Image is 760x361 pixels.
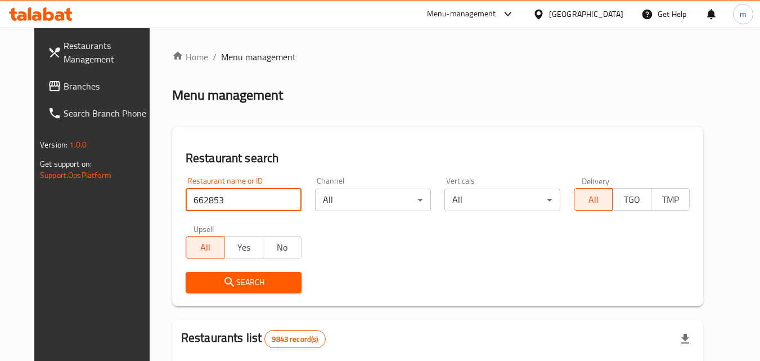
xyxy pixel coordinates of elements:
[186,150,690,167] h2: Restaurant search
[172,86,283,104] h2: Menu management
[194,225,214,233] label: Upsell
[617,191,646,208] span: TGO
[672,326,699,353] div: Export file
[224,236,263,259] button: Yes
[195,275,293,289] span: Search
[427,7,496,21] div: Menu-management
[656,191,685,208] span: TMP
[264,330,325,348] div: Total records count
[268,239,297,256] span: No
[229,239,258,256] span: Yes
[40,168,111,182] a: Support.OpsPlatform
[651,188,690,211] button: TMP
[186,189,302,211] input: Search for restaurant name or ID..
[574,188,613,211] button: All
[265,334,325,345] span: 9843 record(s)
[186,272,302,293] button: Search
[186,236,224,259] button: All
[444,189,560,211] div: All
[549,8,623,20] div: [GEOGRAPHIC_DATA]
[64,39,152,66] span: Restaurants Management
[740,8,746,20] span: m
[172,50,703,64] nav: breadcrumb
[579,191,608,208] span: All
[263,236,302,259] button: No
[64,79,152,93] span: Branches
[40,137,68,152] span: Version:
[213,50,217,64] li: /
[40,157,92,171] span: Get support on:
[181,329,326,348] h2: Restaurants list
[315,189,431,211] div: All
[64,106,152,120] span: Search Branch Phone
[39,32,161,73] a: Restaurants Management
[191,239,220,256] span: All
[612,188,651,211] button: TGO
[39,100,161,127] a: Search Branch Phone
[221,50,296,64] span: Menu management
[69,137,87,152] span: 1.0.0
[172,50,208,64] a: Home
[39,73,161,100] a: Branches
[582,177,610,185] label: Delivery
